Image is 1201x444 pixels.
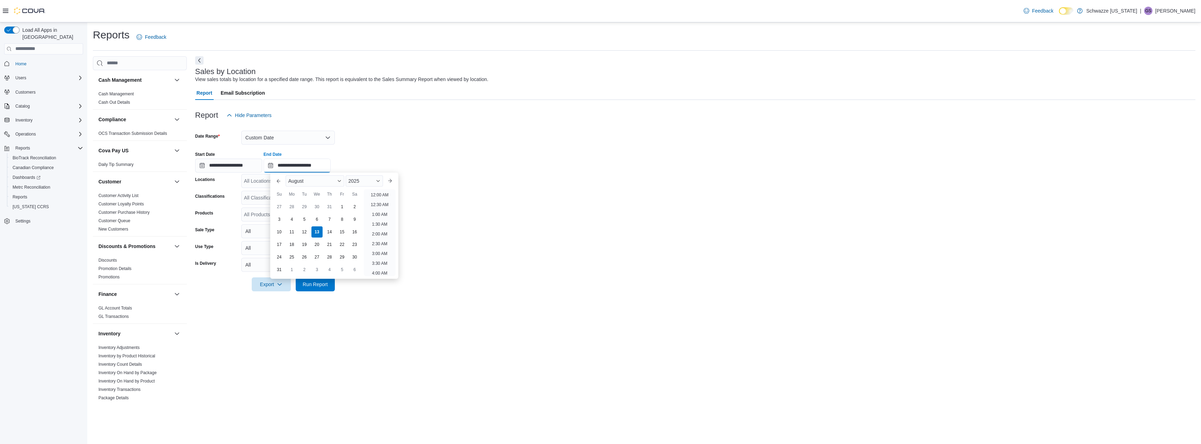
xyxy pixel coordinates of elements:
a: Customer Purchase History [98,210,150,215]
input: Press the down key to open a popover containing a calendar. [195,159,262,173]
div: day-7 [324,214,335,225]
div: Gulzar Sayall [1144,7,1152,15]
button: Users [1,73,86,83]
li: 1:00 AM [369,210,390,219]
ul: Time [364,189,396,276]
div: day-30 [349,252,360,263]
div: We [311,189,323,200]
label: End Date [264,152,282,157]
button: Cova Pay US [98,147,171,154]
div: day-22 [337,239,348,250]
p: | [1140,7,1141,15]
span: Catalog [15,103,30,109]
span: Users [13,74,83,82]
button: Next [195,56,204,65]
div: day-27 [311,252,323,263]
button: Cova Pay US [173,146,181,155]
div: day-20 [311,239,323,250]
div: August, 2025 [273,201,361,276]
span: Reports [15,145,30,151]
button: All [241,241,335,255]
button: Finance [98,291,171,298]
a: Promotions [98,275,120,279]
input: Press the down key to enter a popover containing a calendar. Press the escape key to close the po... [264,159,331,173]
span: New Customers [98,226,128,232]
span: Inventory Transactions [98,387,141,392]
button: All [241,258,335,272]
span: Export [256,277,287,291]
a: Reports [10,193,30,201]
a: [US_STATE] CCRS [10,203,52,211]
label: Is Delivery [195,261,216,266]
div: day-31 [274,264,285,275]
span: August [288,178,304,184]
a: Cash Management [98,92,134,96]
div: day-1 [286,264,297,275]
span: Catalog [13,102,83,110]
div: day-8 [337,214,348,225]
span: Settings [15,218,30,224]
a: Canadian Compliance [10,163,57,172]
span: Canadian Compliance [10,163,83,172]
div: day-5 [337,264,348,275]
a: New Customers [98,227,128,232]
span: Users [15,75,26,81]
button: Compliance [98,116,171,123]
span: Reports [13,194,27,200]
div: View sales totals by location for a specified date range. This report is equivalent to the Sales ... [195,76,488,83]
div: day-6 [311,214,323,225]
span: Home [15,61,27,67]
a: Customers [13,88,38,96]
span: Report [197,86,212,100]
span: Feedback [1032,7,1053,14]
a: Home [13,60,29,68]
div: Customer [93,191,187,236]
span: Settings [13,217,83,225]
span: Customers [15,89,36,95]
button: Users [13,74,29,82]
button: Customers [1,87,86,97]
div: day-2 [349,201,360,212]
span: Feedback [145,34,166,41]
div: day-29 [299,201,310,212]
a: Dashboards [7,173,86,182]
div: day-14 [324,226,335,238]
span: Customer Activity List [98,193,139,198]
div: Button. Open the month selector. August is currently selected. [286,175,344,187]
a: Inventory by Product Historical [98,354,155,358]
button: All [241,224,335,238]
button: [US_STATE] CCRS [7,202,86,212]
h3: Compliance [98,116,126,123]
span: GS [1145,7,1151,15]
h3: Cova Pay US [98,147,128,154]
a: Metrc Reconciliation [10,183,53,191]
span: Inventory On Hand by Package [98,370,157,376]
span: Metrc Reconciliation [13,184,50,190]
span: OCS Transaction Submission Details [98,131,167,136]
div: day-19 [299,239,310,250]
span: 2025 [348,178,359,184]
p: Schwazze [US_STATE] [1086,7,1137,15]
div: Button. Open the year selector. 2025 is currently selected. [346,175,383,187]
div: Compliance [93,129,187,140]
a: Discounts [98,258,117,263]
button: Reports [1,143,86,153]
div: day-25 [286,252,297,263]
h3: Report [195,111,218,119]
button: Cash Management [98,77,171,83]
span: Run Report [303,281,328,288]
h3: Discounts & Promotions [98,243,155,250]
span: Operations [13,130,83,138]
a: Customer Loyalty Points [98,202,144,206]
button: Reports [7,192,86,202]
button: Previous Month [273,175,284,187]
a: GL Account Totals [98,306,132,311]
span: GL Transactions [98,314,129,319]
span: BioTrack Reconciliation [13,155,56,161]
button: Operations [1,129,86,139]
label: Classifications [195,194,225,199]
label: Locations [195,177,215,182]
button: Inventory [13,116,35,124]
label: Date Range [195,133,220,139]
